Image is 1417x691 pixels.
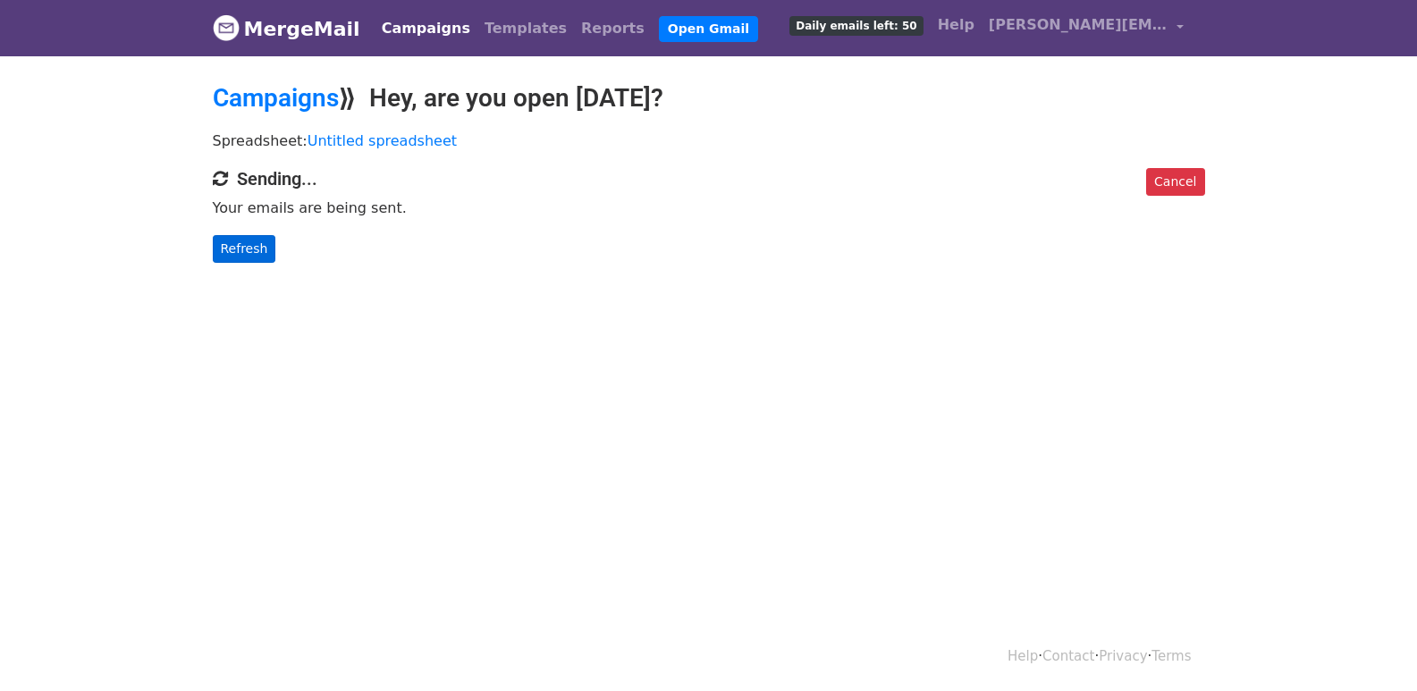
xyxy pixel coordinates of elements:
[213,83,339,113] a: Campaigns
[308,132,457,149] a: Untitled spreadsheet
[213,235,276,263] a: Refresh
[931,7,982,43] a: Help
[213,83,1205,114] h2: ⟫ Hey, are you open [DATE]?
[213,10,360,47] a: MergeMail
[213,168,1205,190] h4: Sending...
[1008,648,1038,664] a: Help
[213,198,1205,217] p: Your emails are being sent.
[1151,648,1191,664] a: Terms
[789,16,923,36] span: Daily emails left: 50
[574,11,652,46] a: Reports
[1328,605,1417,691] iframe: Chat Widget
[982,7,1191,49] a: [PERSON_NAME][EMAIL_ADDRESS][DOMAIN_NAME]
[1042,648,1094,664] a: Contact
[375,11,477,46] a: Campaigns
[659,16,758,42] a: Open Gmail
[989,14,1168,36] span: [PERSON_NAME][EMAIL_ADDRESS][DOMAIN_NAME]
[213,14,240,41] img: MergeMail logo
[782,7,930,43] a: Daily emails left: 50
[477,11,574,46] a: Templates
[213,131,1205,150] p: Spreadsheet:
[1099,648,1147,664] a: Privacy
[1146,168,1204,196] a: Cancel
